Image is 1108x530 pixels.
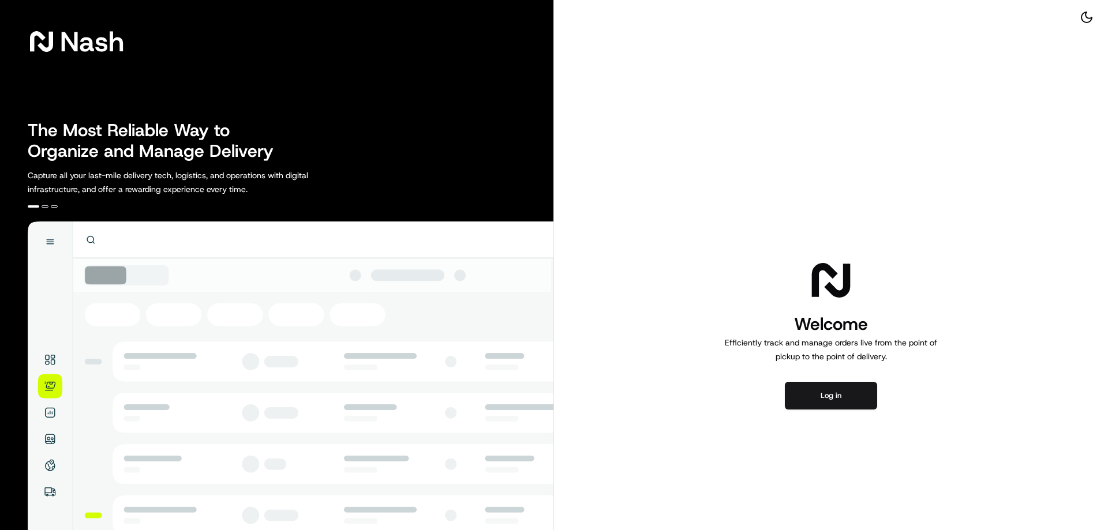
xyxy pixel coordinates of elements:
p: Capture all your last-mile delivery tech, logistics, and operations with digital infrastructure, ... [28,168,360,196]
button: Log in [785,382,877,409]
p: Efficiently track and manage orders live from the point of pickup to the point of delivery. [720,336,942,363]
h1: Welcome [720,313,942,336]
h2: The Most Reliable Way to Organize and Manage Delivery [28,120,286,161]
span: Nash [60,30,124,53]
